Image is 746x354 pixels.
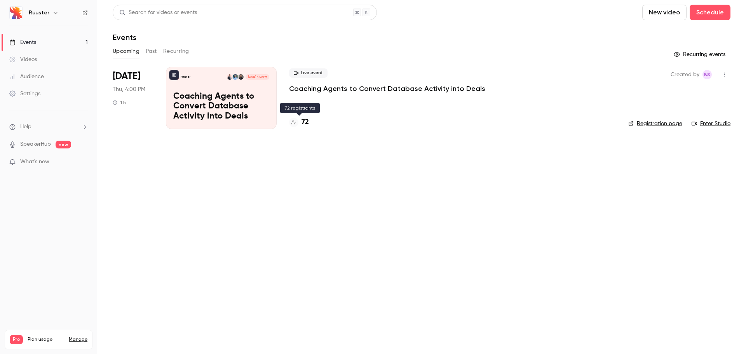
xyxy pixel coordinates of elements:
[702,70,712,79] span: Brett Siegal
[146,45,157,58] button: Past
[671,70,699,79] span: Created by
[9,90,40,98] div: Settings
[289,68,328,78] span: Live event
[56,141,71,148] span: new
[692,120,730,127] a: Enter Studio
[29,9,49,17] h6: Ruuster
[670,48,730,61] button: Recurring events
[289,117,309,127] a: 72
[113,70,140,82] span: [DATE]
[113,33,136,42] h1: Events
[181,75,190,79] p: Ruuster
[20,123,31,131] span: Help
[113,85,145,93] span: Thu, 4:00 PM
[20,140,51,148] a: SpeakerHub
[166,67,277,129] a: Coaching Agents to Convert Database Activity into DealsRuusterBrett SiegalJustin BensonJustin Hav...
[246,74,269,80] span: [DATE] 4:00 PM
[704,70,710,79] span: BS
[10,335,23,344] span: Pro
[289,84,485,93] a: Coaching Agents to Convert Database Activity into Deals
[78,159,88,166] iframe: Noticeable Trigger
[227,74,232,80] img: Justin Havre
[9,123,88,131] li: help-dropdown-opener
[20,158,49,166] span: What's new
[113,99,126,106] div: 1 h
[302,117,309,127] h4: 72
[163,45,189,58] button: Recurring
[642,5,687,20] button: New video
[28,337,64,343] span: Plan usage
[119,9,197,17] div: Search for videos or events
[690,5,730,20] button: Schedule
[10,7,22,19] img: Ruuster
[9,73,44,80] div: Audience
[173,92,269,122] p: Coaching Agents to Convert Database Activity into Deals
[238,74,244,80] img: Brett Siegal
[69,337,87,343] a: Manage
[113,45,139,58] button: Upcoming
[113,67,153,129] div: Aug 14 Thu, 4:00 PM (America/Chicago)
[628,120,682,127] a: Registration page
[232,74,238,80] img: Justin Benson
[9,56,37,63] div: Videos
[9,38,36,46] div: Events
